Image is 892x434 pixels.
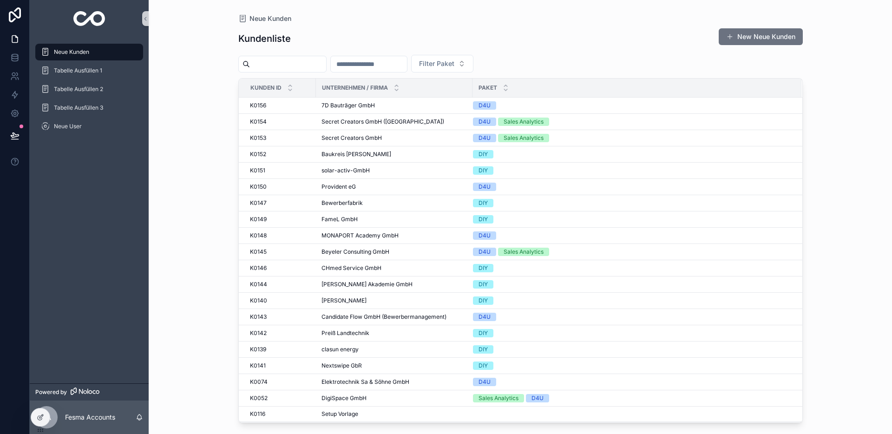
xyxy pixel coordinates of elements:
[35,99,143,116] a: Tabelle Ausfüllen 3
[250,297,310,304] a: K0140
[250,183,310,191] a: K0150
[322,84,388,92] span: Unternehmen / Firma
[504,134,544,142] div: Sales Analytics
[250,167,265,174] span: K0151
[473,231,790,240] a: D4U
[321,313,446,321] span: Candidate Flow GmbH (Bewerbermanagement)
[473,118,790,126] a: D4USales Analytics
[250,395,310,402] a: K0052
[321,232,399,239] span: MONAPORT Academy GmbH
[250,346,310,353] a: K0139
[250,362,310,369] a: K0141
[321,281,413,288] span: [PERSON_NAME] Akademie GmbH
[250,281,267,288] span: K0144
[35,81,143,98] a: Tabelle Ausfüllen 2
[250,297,267,304] span: K0140
[531,394,544,402] div: D4U
[479,183,491,191] div: D4U
[504,118,544,126] div: Sales Analytics
[479,231,491,240] div: D4U
[479,296,488,305] div: DIY
[250,248,310,256] a: K0145
[250,362,266,369] span: K0141
[30,37,149,147] div: scrollable content
[250,346,266,353] span: K0139
[250,167,310,174] a: K0151
[321,151,467,158] a: Baukreis [PERSON_NAME]
[250,395,268,402] span: K0052
[250,410,265,418] span: K0116
[250,134,266,142] span: K0153
[321,346,467,353] a: clasun energy
[250,102,310,109] a: K0156
[321,216,358,223] span: FameL GmbH
[321,410,358,418] span: Setup Vorlage
[250,329,267,337] span: K0142
[321,297,367,304] span: [PERSON_NAME]
[321,264,467,272] a: CHmed Service GmbH
[411,55,473,72] button: Select Button
[321,378,409,386] span: Elektrotechnik Sa & Söhne GmbH
[473,215,790,224] a: DIY
[54,123,82,130] span: Neue User
[504,248,544,256] div: Sales Analytics
[250,264,310,272] a: K0146
[473,296,790,305] a: DIY
[250,151,266,158] span: K0152
[250,216,310,223] a: K0149
[250,232,310,239] a: K0148
[321,313,467,321] a: Candidate Flow GmbH (Bewerbermanagement)
[321,329,467,337] a: Preiß Landtechnik
[473,313,790,321] a: D4U
[473,280,790,289] a: DIY
[321,362,467,369] a: Nextswipe GbR
[321,199,363,207] span: Bewerberfabrik
[479,118,491,126] div: D4U
[479,248,491,256] div: D4U
[473,166,790,175] a: DIY
[321,362,362,369] span: Nextswipe GbR
[479,378,491,386] div: D4U
[321,329,369,337] span: Preiß Landtechnik
[479,150,488,158] div: DIY
[250,248,267,256] span: K0145
[321,134,382,142] span: Secret Creators GmbH
[35,118,143,135] a: Neue User
[249,14,291,23] span: Neue Kunden
[479,345,488,354] div: DIY
[473,264,790,272] a: DIY
[250,199,310,207] a: K0147
[473,183,790,191] a: D4U
[473,345,790,354] a: DIY
[321,199,467,207] a: Bewerberfabrik
[250,102,266,109] span: K0156
[321,118,444,125] span: Secret Creators GmbH ([GEOGRAPHIC_DATA])
[54,85,103,93] span: Tabelle Ausfüllen 2
[321,102,375,109] span: 7D Bauträger GmbH
[250,313,310,321] a: K0143
[321,102,467,109] a: 7D Bauträger GmbH
[54,48,89,56] span: Neue Kunden
[473,378,790,386] a: D4U
[479,329,488,337] div: DIY
[473,362,790,370] a: DIY
[250,118,310,125] a: K0154
[321,216,467,223] a: FameL GmbH
[321,410,467,418] a: Setup Vorlage
[321,395,367,402] span: DigiSpace GmbH
[719,28,803,45] button: New Neue Kunden
[250,281,310,288] a: K0144
[250,378,310,386] a: K0074
[321,183,356,191] span: Provident eG
[479,166,488,175] div: DIY
[479,199,488,207] div: DIY
[479,394,518,402] div: Sales Analytics
[35,62,143,79] a: Tabelle Ausfüllen 1
[250,216,267,223] span: K0149
[321,151,391,158] span: Baukreis [PERSON_NAME]
[250,378,268,386] span: K0074
[65,413,115,422] p: Fesma Accounts
[250,151,310,158] a: K0152
[250,118,267,125] span: K0154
